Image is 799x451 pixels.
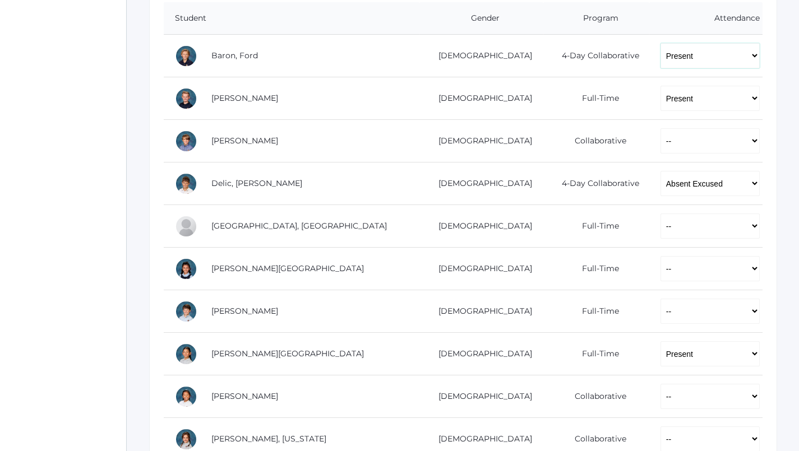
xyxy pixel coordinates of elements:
[211,93,278,103] a: [PERSON_NAME]
[211,136,278,146] a: [PERSON_NAME]
[543,120,649,162] td: Collaborative
[175,428,197,450] div: Georgia Lee
[419,162,544,205] td: [DEMOGRAPHIC_DATA]
[211,50,258,61] a: Baron, Ford
[543,248,649,290] td: Full-Time
[419,375,544,418] td: [DEMOGRAPHIC_DATA]
[175,258,197,280] div: Victoria Harutyunyan
[543,77,649,120] td: Full-Time
[175,343,197,365] div: Sofia La Rosa
[419,333,544,375] td: [DEMOGRAPHIC_DATA]
[649,2,763,35] th: Attendance
[419,120,544,162] td: [DEMOGRAPHIC_DATA]
[164,2,419,35] th: Student
[211,178,302,188] a: Delic, [PERSON_NAME]
[211,263,364,273] a: [PERSON_NAME][GEOGRAPHIC_DATA]
[419,35,544,77] td: [DEMOGRAPHIC_DATA]
[175,45,197,67] div: Ford Baron
[543,2,649,35] th: Program
[543,205,649,248] td: Full-Time
[175,173,197,195] div: Luka Delic
[543,375,649,418] td: Collaborative
[419,248,544,290] td: [DEMOGRAPHIC_DATA]
[211,348,364,359] a: [PERSON_NAME][GEOGRAPHIC_DATA]
[543,162,649,205] td: 4-Day Collaborative
[419,2,544,35] th: Gender
[419,290,544,333] td: [DEMOGRAPHIC_DATA]
[175,87,197,110] div: Brody Bigley
[211,221,387,231] a: [GEOGRAPHIC_DATA], [GEOGRAPHIC_DATA]
[211,391,278,401] a: [PERSON_NAME]
[543,35,649,77] td: 4-Day Collaborative
[175,215,197,238] div: Easton Ferris
[175,300,197,323] div: William Hibbard
[543,290,649,333] td: Full-Time
[543,333,649,375] td: Full-Time
[175,385,197,408] div: Lila Lau
[175,130,197,152] div: Jack Crosby
[419,77,544,120] td: [DEMOGRAPHIC_DATA]
[419,205,544,248] td: [DEMOGRAPHIC_DATA]
[211,306,278,316] a: [PERSON_NAME]
[211,434,326,444] a: [PERSON_NAME], [US_STATE]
